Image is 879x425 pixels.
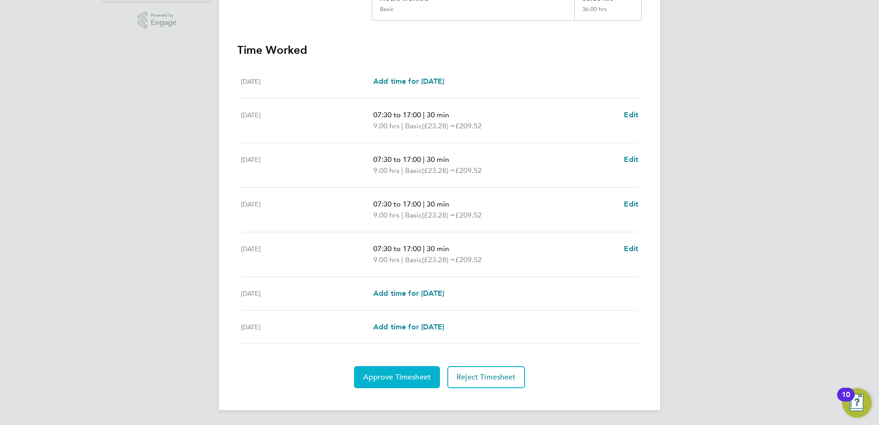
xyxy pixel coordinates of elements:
a: Edit [624,109,638,121]
span: £209.52 [455,211,482,219]
span: 30 min [427,244,449,253]
span: | [401,166,403,175]
span: Edit [624,110,638,119]
span: Edit [624,200,638,208]
a: Add time for [DATE] [373,76,444,87]
span: (£23.28) = [422,255,455,264]
span: | [423,244,425,253]
span: (£23.28) = [422,166,455,175]
span: Basic [405,165,422,176]
span: Approve Timesheet [363,373,431,382]
span: 07:30 to 17:00 [373,110,421,119]
a: Edit [624,199,638,210]
span: 30 min [427,110,449,119]
span: Basic [405,210,422,221]
a: Edit [624,154,638,165]
a: Add time for [DATE] [373,322,444,333]
span: 07:30 to 17:00 [373,244,421,253]
span: (£23.28) = [422,121,455,130]
button: Approve Timesheet [354,366,440,388]
span: 30 min [427,155,449,164]
span: 9.00 hrs [373,211,400,219]
div: [DATE] [241,199,373,221]
span: | [423,110,425,119]
button: Open Resource Center, 10 new notifications [842,388,872,418]
span: (£23.28) = [422,211,455,219]
div: [DATE] [241,76,373,87]
span: Basic [405,121,422,132]
span: Powered by [151,11,177,19]
span: Engage [151,19,177,27]
span: Edit [624,155,638,164]
span: 9.00 hrs [373,121,400,130]
a: Powered byEngage [138,11,177,29]
a: Add time for [DATE] [373,288,444,299]
span: | [401,121,403,130]
span: 07:30 to 17:00 [373,155,421,164]
span: Basic [405,254,422,265]
span: | [401,211,403,219]
span: £209.52 [455,121,482,130]
span: 30 min [427,200,449,208]
span: | [423,155,425,164]
a: Edit [624,243,638,254]
span: 9.00 hrs [373,166,400,175]
span: Reject Timesheet [457,373,516,382]
span: | [401,255,403,264]
span: 07:30 to 17:00 [373,200,421,208]
span: 9.00 hrs [373,255,400,264]
span: Add time for [DATE] [373,77,444,86]
div: [DATE] [241,288,373,299]
div: 36.00 hrs [574,6,641,20]
span: Add time for [DATE] [373,289,444,298]
div: 10 [842,395,850,407]
button: Reject Timesheet [447,366,525,388]
span: Add time for [DATE] [373,322,444,331]
span: £209.52 [455,255,482,264]
h3: Time Worked [237,43,642,57]
span: Edit [624,244,638,253]
div: [DATE] [241,109,373,132]
div: [DATE] [241,322,373,333]
span: £209.52 [455,166,482,175]
div: [DATE] [241,154,373,176]
span: | [423,200,425,208]
div: [DATE] [241,243,373,265]
div: Basic [380,6,394,13]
